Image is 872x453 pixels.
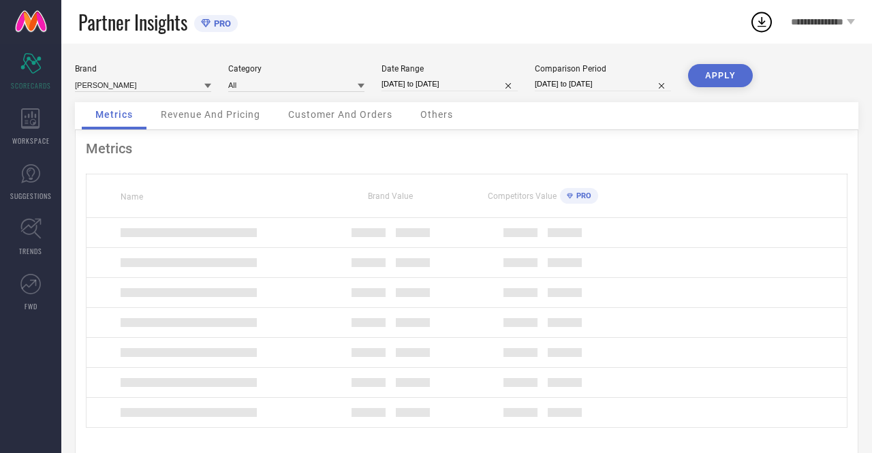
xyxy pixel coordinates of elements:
span: Others [420,109,453,120]
span: Name [121,192,143,202]
span: TRENDS [19,246,42,256]
span: SUGGESTIONS [10,191,52,201]
div: Open download list [749,10,774,34]
span: PRO [211,18,231,29]
span: Revenue And Pricing [161,109,260,120]
span: Competitors Value [488,191,557,201]
span: Metrics [95,109,133,120]
div: Category [228,64,364,74]
span: FWD [25,301,37,311]
span: Partner Insights [78,8,187,36]
span: PRO [573,191,591,200]
div: Comparison Period [535,64,671,74]
span: Customer And Orders [288,109,392,120]
div: Brand [75,64,211,74]
div: Metrics [86,140,847,157]
input: Select date range [381,77,518,91]
span: Brand Value [368,191,413,201]
button: APPLY [688,64,753,87]
span: WORKSPACE [12,136,50,146]
input: Select comparison period [535,77,671,91]
div: Date Range [381,64,518,74]
span: SCORECARDS [11,80,51,91]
